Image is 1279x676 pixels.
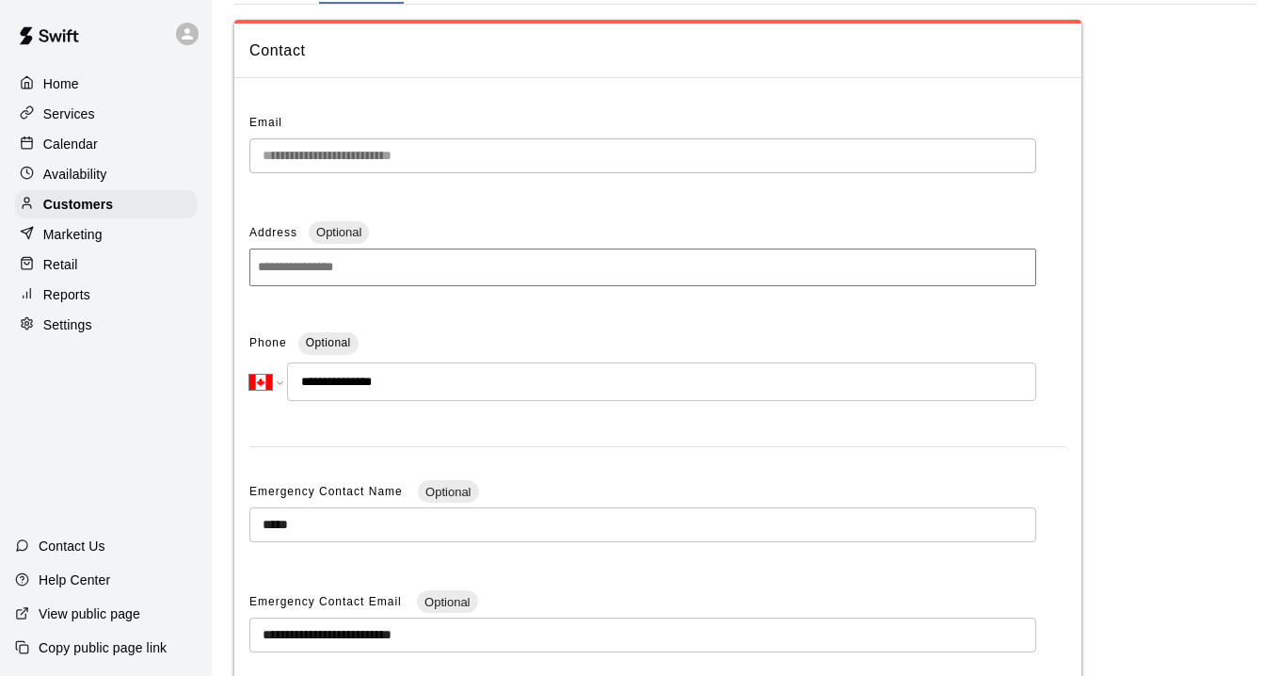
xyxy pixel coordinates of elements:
a: Settings [15,311,197,339]
span: Phone [249,329,287,359]
p: Contact Us [39,537,105,555]
p: Settings [43,315,92,334]
p: Services [43,105,95,123]
p: Retail [43,255,78,274]
a: Home [15,70,197,98]
p: Availability [43,165,107,184]
a: Marketing [15,220,197,249]
p: Help Center [39,571,110,589]
p: Home [43,74,79,93]
p: Marketing [43,225,103,244]
span: Email [249,116,282,129]
p: Copy public page link [39,638,167,657]
a: Reports [15,281,197,309]
p: Customers [43,195,113,214]
a: Calendar [15,130,197,158]
a: Retail [15,250,197,279]
span: Contact [249,39,1066,63]
span: Optional [417,595,477,609]
a: Availability [15,160,197,188]
span: Address [249,226,297,239]
span: Emergency Contact Email [249,595,406,608]
span: Emergency Contact Name [249,485,407,498]
p: Calendar [43,135,98,153]
div: The email of an existing customer can only be changed by the customer themselves at https://book.... [249,138,1036,173]
a: Customers [15,190,197,218]
span: Optional [309,225,369,239]
a: Services [15,100,197,128]
span: Optional [418,485,478,499]
span: Optional [306,336,351,349]
p: Reports [43,285,90,304]
p: View public page [39,604,140,623]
